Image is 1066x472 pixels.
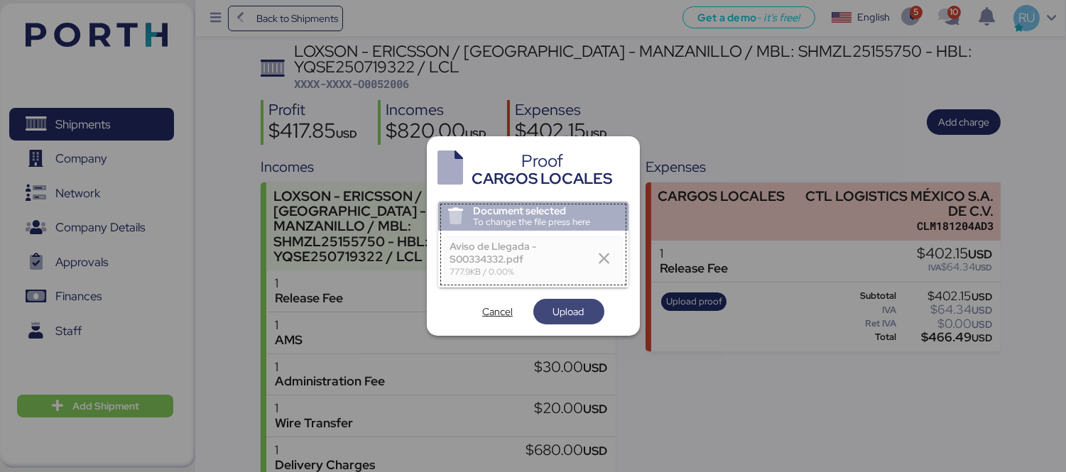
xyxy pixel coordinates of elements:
span: Upload [553,303,584,320]
div: Proof [472,155,613,168]
button: Cancel [462,299,533,324]
div: CARGOS LOCALES [472,168,613,190]
button: Upload [533,299,604,324]
span: Cancel [482,303,513,320]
